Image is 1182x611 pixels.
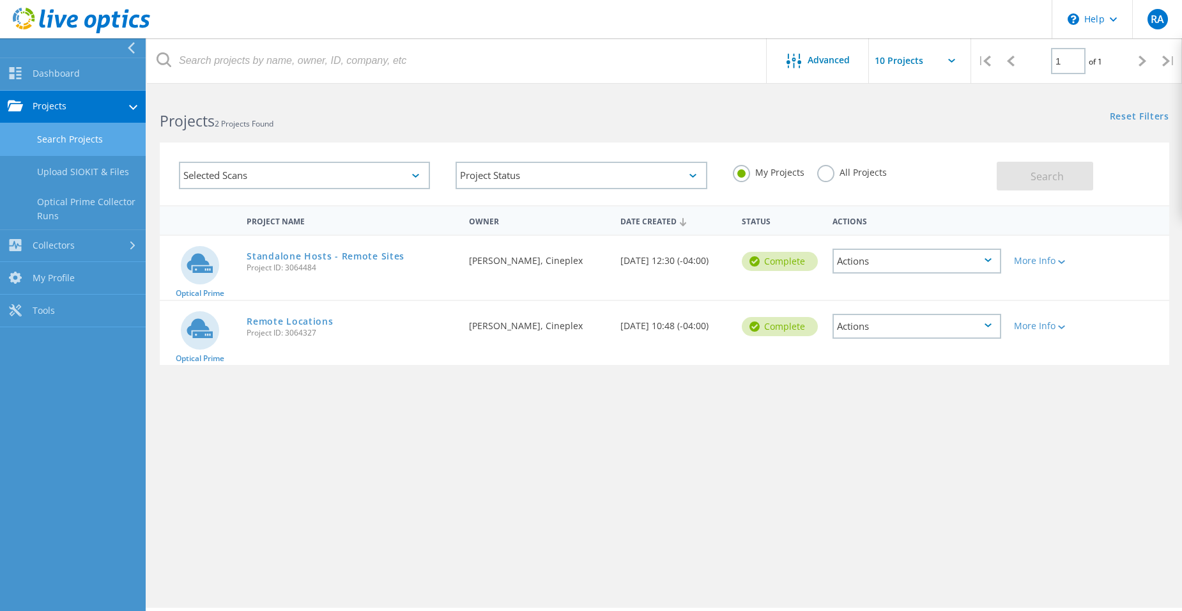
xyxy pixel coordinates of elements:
[742,317,818,336] div: Complete
[13,27,150,36] a: Live Optics Dashboard
[808,56,850,65] span: Advanced
[735,208,826,232] div: Status
[247,329,456,337] span: Project ID: 3064327
[614,301,735,343] div: [DATE] 10:48 (-04:00)
[463,236,614,278] div: [PERSON_NAME], Cineplex
[247,317,333,326] a: Remote Locations
[1031,169,1064,183] span: Search
[215,118,273,129] span: 2 Projects Found
[817,165,887,177] label: All Projects
[176,355,224,362] span: Optical Prime
[826,208,1008,232] div: Actions
[1089,56,1102,67] span: of 1
[179,162,430,189] div: Selected Scans
[176,290,224,297] span: Optical Prime
[997,162,1093,190] button: Search
[833,314,1001,339] div: Actions
[614,236,735,278] div: [DATE] 12:30 (-04:00)
[456,162,707,189] div: Project Status
[1068,13,1079,25] svg: \n
[147,38,767,83] input: Search projects by name, owner, ID, company, etc
[971,38,997,84] div: |
[742,252,818,271] div: Complete
[160,111,215,131] b: Projects
[463,208,614,232] div: Owner
[614,208,735,233] div: Date Created
[1151,14,1164,24] span: RA
[240,208,463,232] div: Project Name
[1156,38,1182,84] div: |
[247,264,456,272] span: Project ID: 3064484
[247,252,404,261] a: Standalone Hosts - Remote Sites
[463,301,614,343] div: [PERSON_NAME], Cineplex
[1014,321,1082,330] div: More Info
[1110,112,1169,123] a: Reset Filters
[1014,256,1082,265] div: More Info
[733,165,804,177] label: My Projects
[833,249,1001,274] div: Actions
